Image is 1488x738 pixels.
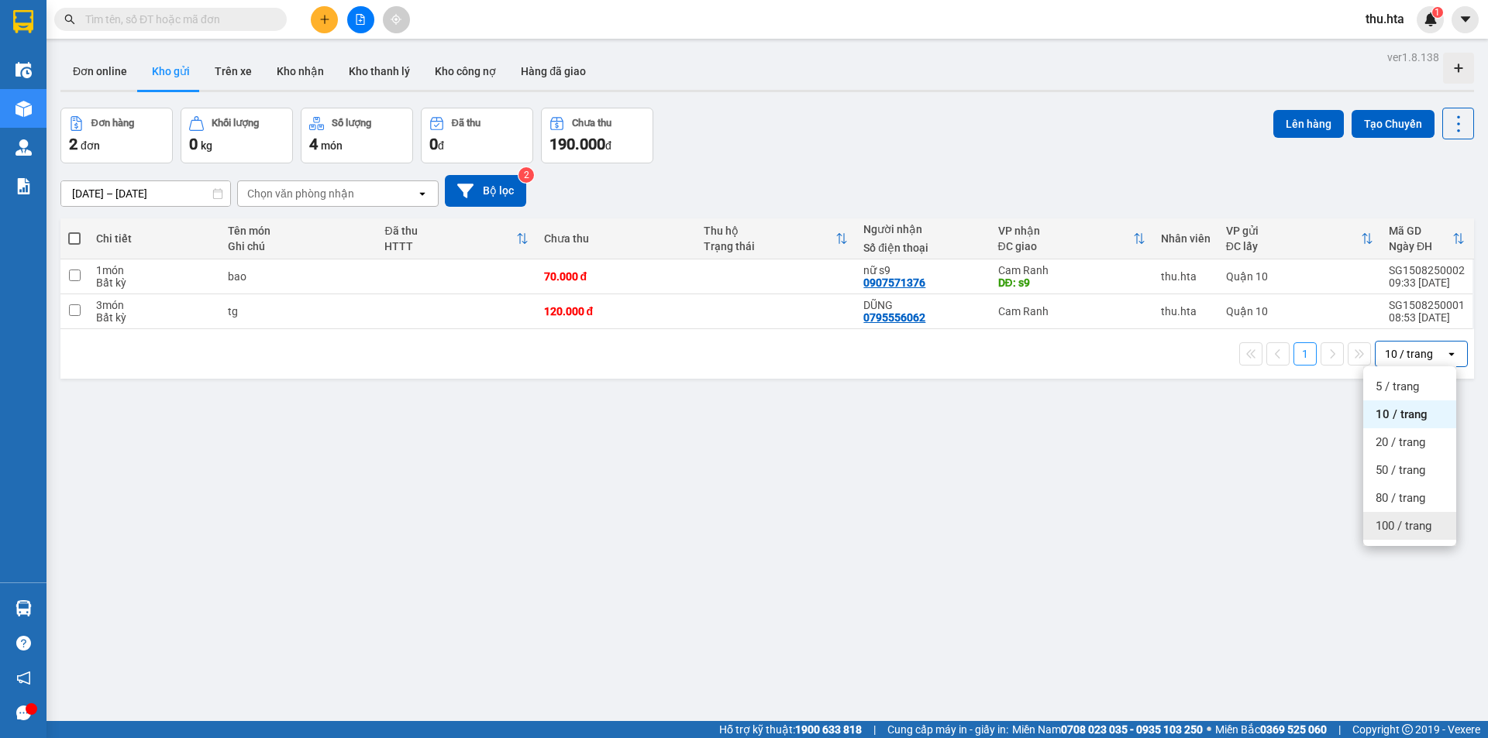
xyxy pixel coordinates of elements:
div: DĐ: s9 [998,276,1145,289]
div: bao [228,270,370,283]
button: aim [383,6,410,33]
span: 190.000 [549,135,605,153]
div: 09:33 [DATE] [1389,276,1465,289]
span: 0 [429,135,438,153]
span: 2 [69,135,77,153]
img: solution-icon [15,178,32,194]
div: Chi tiết [96,232,212,245]
div: Cam Ranh [998,305,1145,318]
div: Chưa thu [544,232,688,245]
th: Toggle SortBy [377,218,536,259]
button: Bộ lọc [445,175,526,207]
button: caret-down [1452,6,1479,33]
span: search [64,14,75,25]
span: 0 [189,135,198,153]
div: Chọn văn phòng nhận [247,186,354,201]
div: Quận 10 [1226,270,1373,283]
button: Kho công nợ [422,53,508,90]
div: Quận 10 [1226,305,1373,318]
div: Tạo kho hàng mới [1443,53,1474,84]
img: logo.jpg [168,19,205,57]
div: Đã thu [452,118,480,129]
button: Tạo Chuyến [1352,110,1435,138]
div: Đã thu [384,225,515,237]
img: logo-vxr [13,10,33,33]
img: icon-new-feature [1424,12,1438,26]
th: Toggle SortBy [1381,218,1472,259]
span: 80 / trang [1376,490,1425,506]
span: đ [605,139,611,152]
span: 10 / trang [1376,407,1428,422]
div: Ghi chú [228,240,370,252]
div: Chưa thu [572,118,611,129]
button: Kho thanh lý [336,53,422,90]
div: Người nhận [863,223,982,235]
img: warehouse-icon [15,600,32,616]
strong: 0708 023 035 - 0935 103 250 [1061,723,1203,736]
button: Lên hàng [1273,110,1344,138]
button: Đơn hàng2đơn [60,108,173,163]
button: Khối lượng0kg [181,108,293,163]
span: món [321,139,343,152]
div: Trạng thái [704,240,835,252]
span: 4 [309,135,318,153]
div: 08:53 [DATE] [1389,311,1465,324]
div: ĐC giao [998,240,1133,252]
button: Số lượng4món [301,108,413,163]
div: Mã GD [1389,225,1452,237]
div: ver 1.8.138 [1387,49,1439,66]
div: 0795556062 [863,311,925,324]
img: warehouse-icon [15,62,32,78]
span: copyright [1402,724,1413,735]
span: 5 / trang [1376,379,1419,394]
div: SG1508250002 [1389,264,1465,276]
div: 1 món [96,264,212,276]
div: tg [228,305,370,318]
span: Cung cấp máy in - giấy in: [887,721,1008,738]
div: SG1508250001 [1389,299,1465,311]
input: Select a date range. [61,181,230,206]
div: Số điện thoại [863,242,982,254]
span: | [873,721,876,738]
img: warehouse-icon [15,139,32,156]
span: ⚪️ [1207,726,1211,733]
th: Toggle SortBy [1218,218,1381,259]
div: nữ s9 [863,264,982,276]
img: warehouse-icon [15,101,32,117]
div: thu.hta [1161,270,1211,283]
div: 3 món [96,299,212,311]
svg: open [1445,348,1458,360]
button: Hàng đã giao [508,53,598,90]
div: Nhân viên [1161,232,1211,245]
span: question-circle [16,636,31,650]
div: 10 / trang [1385,346,1433,362]
span: plus [319,14,330,25]
span: file-add [355,14,366,25]
svg: open [416,187,429,200]
div: 0907571376 [863,276,925,289]
strong: 0369 525 060 [1260,723,1327,736]
div: ĐC lấy [1226,240,1361,252]
span: Miền Nam [1012,721,1203,738]
div: Tên món [228,225,370,237]
span: đ [438,139,444,152]
div: DŨNG [863,299,982,311]
div: Đơn hàng [91,118,134,129]
div: Bất kỳ [96,276,212,289]
sup: 2 [518,167,534,183]
span: 50 / trang [1376,462,1425,478]
button: file-add [347,6,374,33]
div: thu.hta [1161,305,1211,318]
button: Chưa thu190.000đ [541,108,653,163]
ul: Menu [1363,366,1456,546]
div: Ngày ĐH [1389,240,1452,252]
button: plus [311,6,338,33]
input: Tìm tên, số ĐT hoặc mã đơn [85,11,268,28]
button: Trên xe [202,53,264,90]
div: VP gửi [1226,225,1361,237]
div: Bất kỳ [96,311,212,324]
span: 20 / trang [1376,434,1425,450]
span: Hỗ trợ kỹ thuật: [719,721,862,738]
button: Đã thu0đ [421,108,533,163]
span: caret-down [1459,12,1472,26]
